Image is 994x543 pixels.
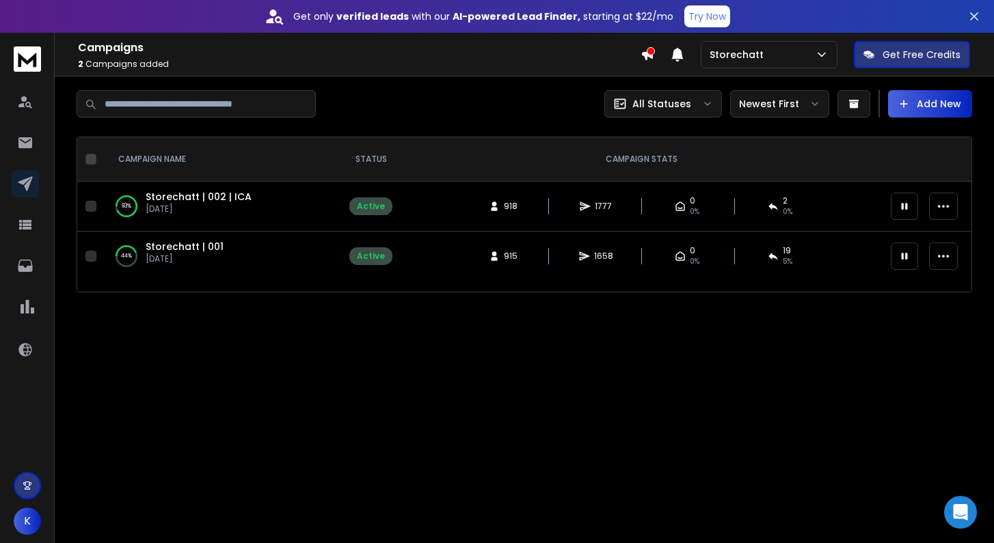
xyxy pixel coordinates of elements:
th: CAMPAIGN NAME [102,137,341,182]
button: K [14,507,41,535]
p: 44 % [121,249,132,263]
th: STATUS [341,137,401,182]
a: Storechatt | 002 | ICA [146,190,252,204]
p: [DATE] [146,204,252,214]
p: Storechatt [710,48,769,61]
span: 918 [504,201,518,212]
div: Open Intercom Messenger [944,496,977,529]
strong: verified leads [336,10,409,23]
span: 2 [78,58,83,70]
span: 0% [690,256,699,267]
img: logo [14,46,41,72]
div: Active [357,201,385,212]
span: 19 [783,245,791,256]
p: Get only with our starting at $22/mo [293,10,673,23]
span: 2 [783,195,788,206]
div: Active [357,251,385,262]
button: Try Now [684,5,730,27]
p: 93 % [122,199,131,213]
span: 0% [690,206,699,217]
p: Try Now [688,10,726,23]
button: Newest First [730,90,829,117]
span: 5 % [783,256,792,267]
button: Add New [888,90,972,117]
td: 93%Storechatt | 002 | ICA[DATE] [102,182,341,232]
a: Storechatt | 001 [146,240,224,253]
span: 0 % [783,206,792,217]
p: [DATE] [146,253,224,264]
p: Get Free Credits [883,48,961,61]
span: 0 [690,195,695,206]
span: 915 [504,251,518,262]
p: All Statuses [632,97,691,111]
button: Get Free Credits [854,41,970,68]
td: 44%Storechatt | 001[DATE] [102,232,341,281]
span: 1777 [595,201,612,212]
h1: Campaigns [78,40,641,56]
p: Campaigns added [78,59,641,70]
strong: AI-powered Lead Finder, [453,10,580,23]
span: 0 [690,245,695,256]
span: 1658 [594,251,613,262]
th: CAMPAIGN STATS [401,137,883,182]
